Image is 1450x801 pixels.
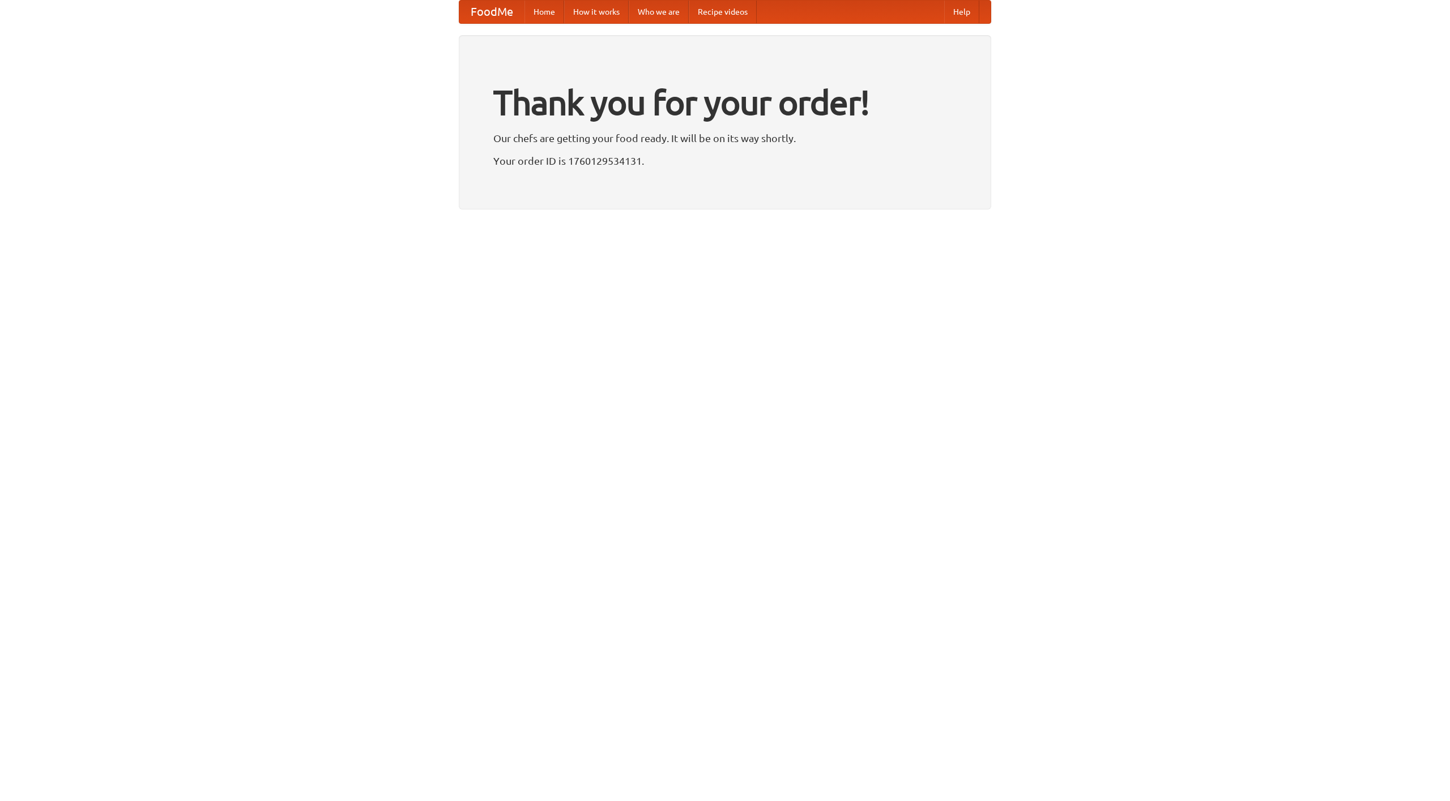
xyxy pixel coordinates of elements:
a: Recipe videos [689,1,757,23]
p: Our chefs are getting your food ready. It will be on its way shortly. [493,130,957,147]
a: Home [524,1,564,23]
a: Who we are [629,1,689,23]
a: FoodMe [459,1,524,23]
p: Your order ID is 1760129534131. [493,152,957,169]
a: How it works [564,1,629,23]
a: Help [944,1,979,23]
h1: Thank you for your order! [493,75,957,130]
